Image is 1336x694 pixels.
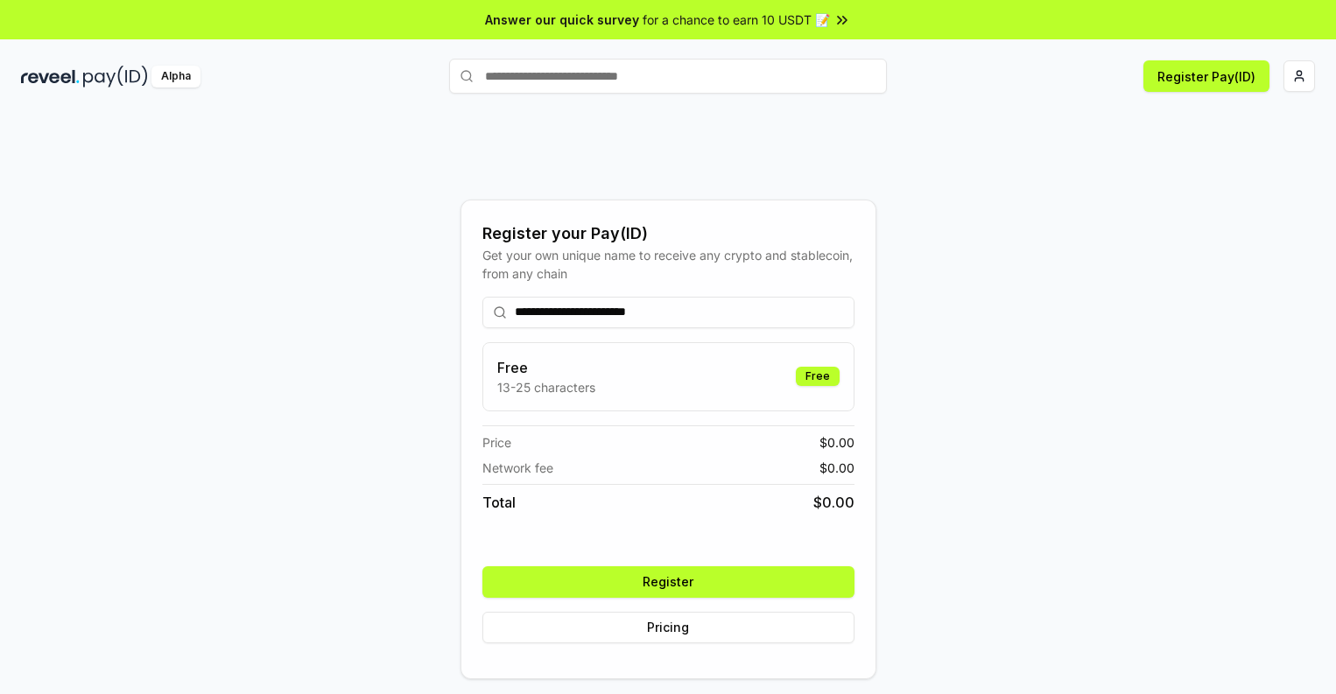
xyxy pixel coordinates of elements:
[485,11,639,29] span: Answer our quick survey
[482,459,553,477] span: Network fee
[482,433,511,452] span: Price
[482,492,516,513] span: Total
[21,66,80,88] img: reveel_dark
[83,66,148,88] img: pay_id
[643,11,830,29] span: for a chance to earn 10 USDT 📝
[482,221,854,246] div: Register your Pay(ID)
[497,357,595,378] h3: Free
[819,459,854,477] span: $ 0.00
[813,492,854,513] span: $ 0.00
[497,378,595,396] p: 13-25 characters
[482,246,854,283] div: Get your own unique name to receive any crypto and stablecoin, from any chain
[796,367,840,386] div: Free
[482,566,854,598] button: Register
[1143,60,1269,92] button: Register Pay(ID)
[482,612,854,643] button: Pricing
[819,433,854,452] span: $ 0.00
[151,66,200,88] div: Alpha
